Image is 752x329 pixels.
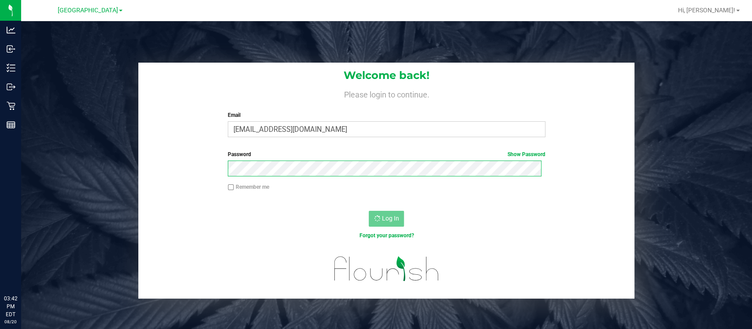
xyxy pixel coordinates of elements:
inline-svg: Outbound [7,82,15,91]
inline-svg: Inventory [7,64,15,72]
p: 08/20 [4,318,17,325]
span: Hi, [PERSON_NAME]! [678,7,735,14]
label: Email [228,111,545,119]
label: Remember me [228,183,269,191]
inline-svg: Analytics [7,26,15,34]
button: Log In [369,211,404,227]
h4: Please login to continue. [138,88,634,99]
a: Show Password [508,151,545,157]
img: flourish_logo.svg [325,249,448,289]
span: Password [228,151,251,157]
inline-svg: Reports [7,120,15,129]
span: [GEOGRAPHIC_DATA] [58,7,118,14]
span: Log In [382,215,399,222]
p: 03:42 PM EDT [4,295,17,318]
inline-svg: Retail [7,101,15,110]
input: Remember me [228,184,234,191]
h1: Welcome back! [138,70,634,81]
inline-svg: Inbound [7,45,15,53]
a: Forgot your password? [359,232,414,239]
